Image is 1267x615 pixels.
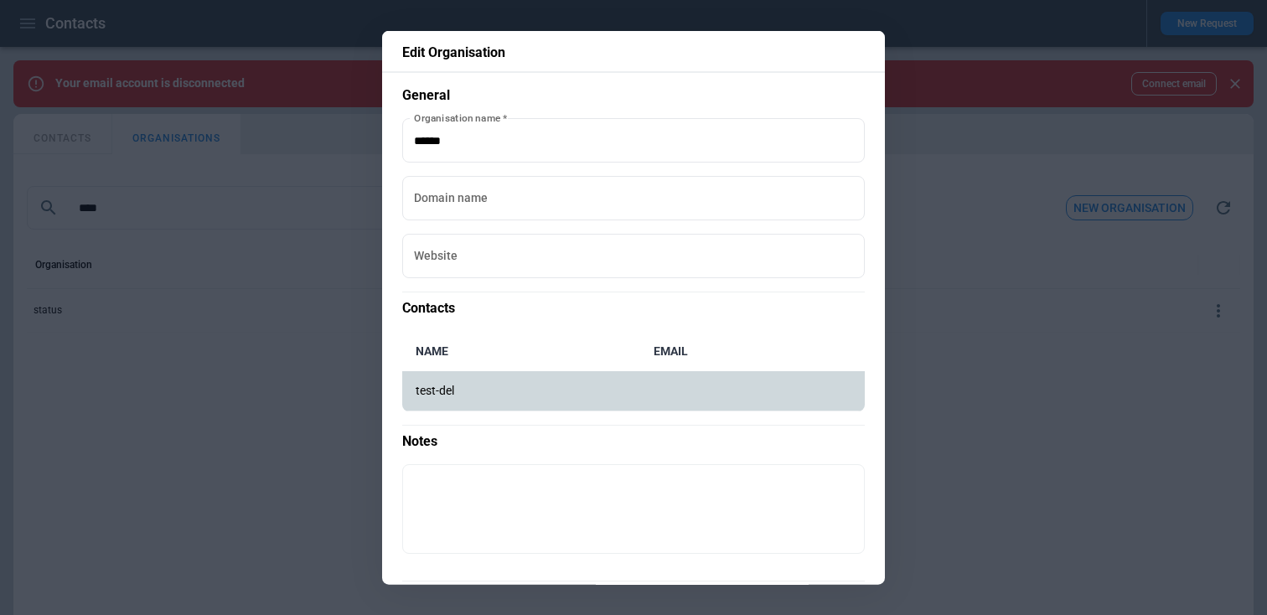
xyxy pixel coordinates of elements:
[402,425,865,451] p: Notes
[402,44,865,61] p: Edit Organisation
[402,85,865,104] p: General
[654,344,851,358] h6: Email
[416,344,627,358] h6: Name
[414,111,507,125] label: Organisation name
[416,384,627,398] p: test-del
[402,292,865,318] p: Contacts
